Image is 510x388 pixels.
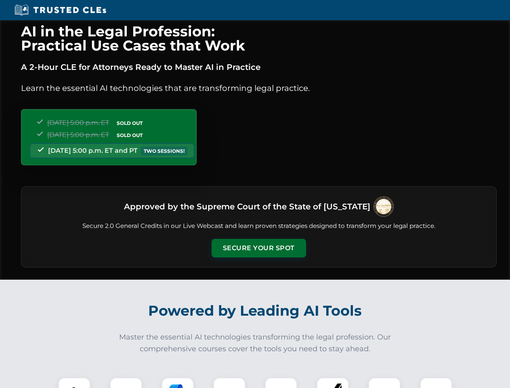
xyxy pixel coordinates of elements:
[21,61,497,74] p: A 2-Hour CLE for Attorneys Ready to Master AI in Practice
[374,196,394,217] img: Supreme Court of Ohio
[47,131,109,139] span: [DATE] 5:00 p.m. ET
[47,119,109,127] span: [DATE] 5:00 p.m. ET
[21,82,497,95] p: Learn the essential AI technologies that are transforming legal practice.
[114,119,145,127] span: SOLD OUT
[31,297,479,325] h2: Powered by Leading AI Tools
[31,221,487,231] p: Secure 2.0 General Credits in our Live Webcast and learn proven strategies designed to transform ...
[114,331,397,355] p: Master the essential AI technologies transforming the legal profession. Our comprehensive courses...
[21,24,497,53] h1: AI in the Legal Profession: Practical Use Cases that Work
[12,4,109,16] img: Trusted CLEs
[212,239,306,257] button: Secure Your Spot
[124,199,370,214] h3: Approved by the Supreme Court of the State of [US_STATE]
[114,131,145,139] span: SOLD OUT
